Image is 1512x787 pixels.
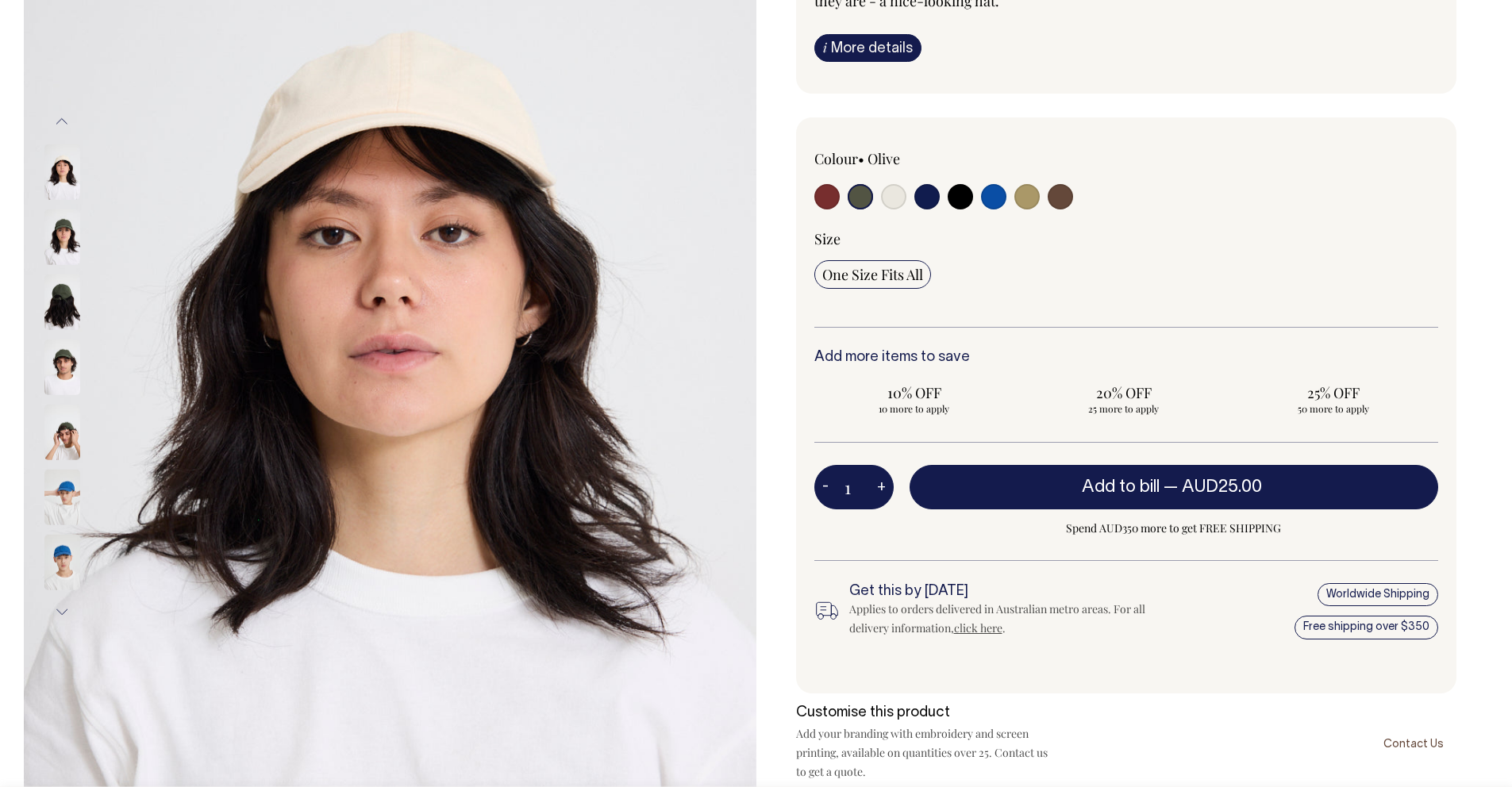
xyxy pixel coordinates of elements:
img: worker-blue [44,469,80,524]
input: 25% OFF 50 more to apply [1233,378,1433,420]
img: olive [44,404,80,459]
span: AUD25.00 [1182,479,1262,495]
img: olive [44,274,80,329]
img: olive [44,339,80,394]
h6: Get this by [DATE] [849,584,1156,600]
button: + [869,471,894,503]
span: 25% OFF [1241,383,1425,402]
button: Next [50,594,74,630]
img: worker-blue [44,534,80,589]
span: Add to bill [1082,479,1160,495]
button: - [814,471,837,503]
span: 50 more to apply [1241,402,1425,415]
h6: Customise this product [796,705,1050,721]
span: 10 more to apply [822,402,1006,415]
input: One Size Fits All [814,260,931,289]
a: click here [954,620,1002,635]
img: olive [44,209,80,264]
input: 20% OFF 25 more to apply [1024,378,1224,420]
h6: Add more items to save [814,350,1439,366]
span: 25 more to apply [1032,402,1216,415]
a: iMore details [814,34,921,62]
input: 10% OFF 10 more to apply [814,378,1014,420]
span: — [1164,479,1266,495]
label: Olive [868,149,900,168]
span: • [858,149,864,168]
button: Add to bill —AUD25.00 [910,465,1439,509]
div: Colour [814,149,1064,168]
div: Applies to orders delivered in Australian metro areas. For all delivery information, . [849,600,1156,638]
span: One Size Fits All [822,265,923,284]
span: Spend AUD350 more to get FREE SHIPPING [910,519,1439,538]
p: Add your branding with embroidery and screen printing, available on quantities over 25. Contact u... [796,724,1050,781]
span: 10% OFF [822,383,1006,402]
span: 20% OFF [1032,383,1216,402]
div: Size [814,229,1439,248]
a: Contact Us [1371,724,1456,762]
img: natural [44,144,80,199]
span: i [823,39,827,56]
button: Previous [50,104,74,140]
